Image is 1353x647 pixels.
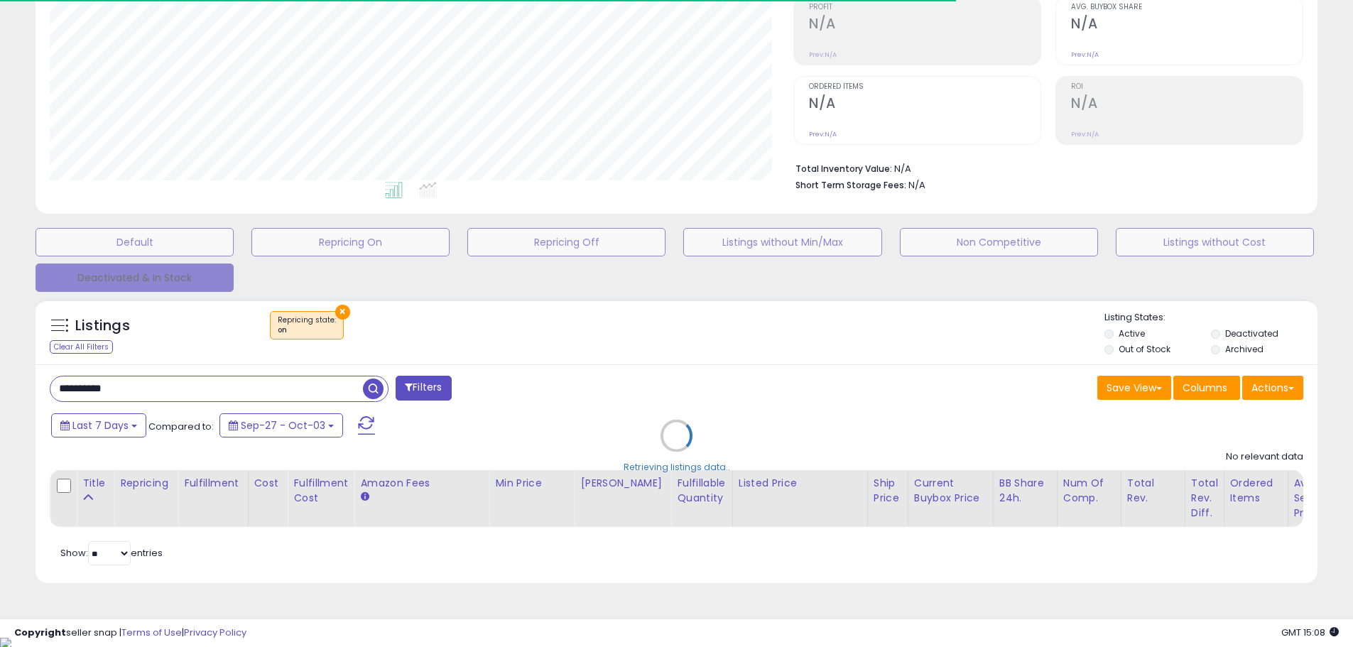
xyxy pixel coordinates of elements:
[624,460,730,473] div: Retrieving listings data..
[809,4,1040,11] span: Profit
[121,626,182,639] a: Terms of Use
[14,626,246,640] div: seller snap | |
[1071,16,1303,35] h2: N/A
[1281,626,1339,639] span: 2025-10-11 15:08 GMT
[184,626,246,639] a: Privacy Policy
[683,228,881,256] button: Listings without Min/Max
[1116,228,1314,256] button: Listings without Cost
[1071,4,1303,11] span: Avg. Buybox Share
[809,95,1040,114] h2: N/A
[809,130,837,138] small: Prev: N/A
[1071,50,1099,59] small: Prev: N/A
[809,83,1040,91] span: Ordered Items
[908,178,925,192] span: N/A
[795,163,892,175] b: Total Inventory Value:
[795,159,1293,176] li: N/A
[1071,83,1303,91] span: ROI
[809,50,837,59] small: Prev: N/A
[467,228,665,256] button: Repricing Off
[900,228,1098,256] button: Non Competitive
[1071,95,1303,114] h2: N/A
[14,626,66,639] strong: Copyright
[251,228,450,256] button: Repricing On
[809,16,1040,35] h2: N/A
[1071,130,1099,138] small: Prev: N/A
[795,179,906,191] b: Short Term Storage Fees:
[36,263,234,292] button: Deactivated & In Stock
[36,228,234,256] button: Default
